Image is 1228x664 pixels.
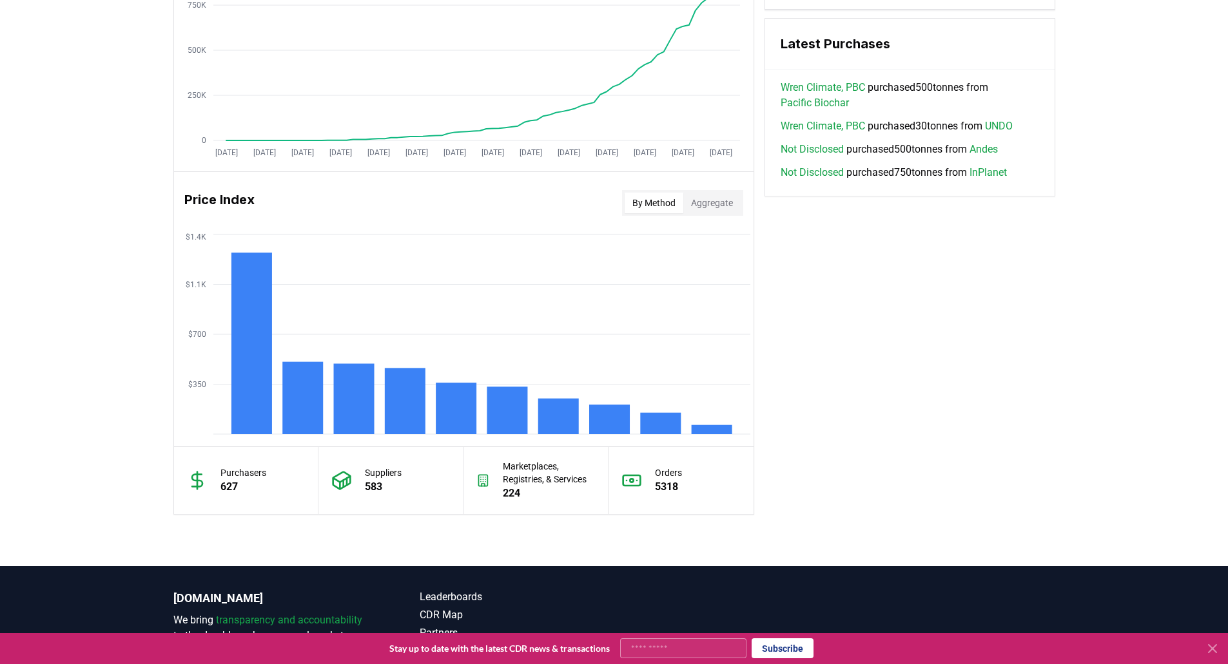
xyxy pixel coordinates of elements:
[186,280,206,289] tspan: $1.1K
[781,119,865,134] a: Wren Climate, PBC
[781,95,849,111] a: Pacific Biochar
[253,148,275,157] tspan: [DATE]
[781,34,1039,53] h3: Latest Purchases
[781,142,998,157] span: purchased 500 tonnes from
[220,466,266,479] p: Purchasers
[365,479,402,495] p: 583
[173,612,368,643] p: We bring to the durable carbon removal market
[781,142,844,157] a: Not Disclosed
[671,148,694,157] tspan: [DATE]
[503,460,595,486] p: Marketplaces, Registries, & Services
[367,148,389,157] tspan: [DATE]
[215,148,237,157] tspan: [DATE]
[188,1,206,10] tspan: 750K
[443,148,465,157] tspan: [DATE]
[186,232,206,242] tspan: $1.4K
[655,466,682,479] p: Orders
[420,625,614,641] a: Partners
[329,148,351,157] tspan: [DATE]
[202,136,206,145] tspan: 0
[188,91,206,100] tspan: 250K
[625,193,683,213] button: By Method
[633,148,656,157] tspan: [DATE]
[655,479,682,495] p: 5318
[188,330,206,339] tspan: $700
[291,148,313,157] tspan: [DATE]
[405,148,427,157] tspan: [DATE]
[420,607,614,623] a: CDR Map
[781,119,1013,134] span: purchased 30 tonnes from
[781,80,1039,111] span: purchased 500 tonnes from
[481,148,503,157] tspan: [DATE]
[173,589,368,607] p: [DOMAIN_NAME]
[188,46,206,55] tspan: 500K
[781,165,1007,180] span: purchased 750 tonnes from
[709,148,732,157] tspan: [DATE]
[365,466,402,479] p: Suppliers
[503,486,595,501] p: 224
[970,142,998,157] a: Andes
[985,119,1013,134] a: UNDO
[220,479,266,495] p: 627
[420,589,614,605] a: Leaderboards
[781,80,865,95] a: Wren Climate, PBC
[781,165,844,180] a: Not Disclosed
[188,380,206,389] tspan: $350
[970,165,1007,180] a: InPlanet
[519,148,541,157] tspan: [DATE]
[216,614,362,626] span: transparency and accountability
[595,148,618,157] tspan: [DATE]
[184,190,255,216] h3: Price Index
[557,148,580,157] tspan: [DATE]
[683,193,741,213] button: Aggregate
